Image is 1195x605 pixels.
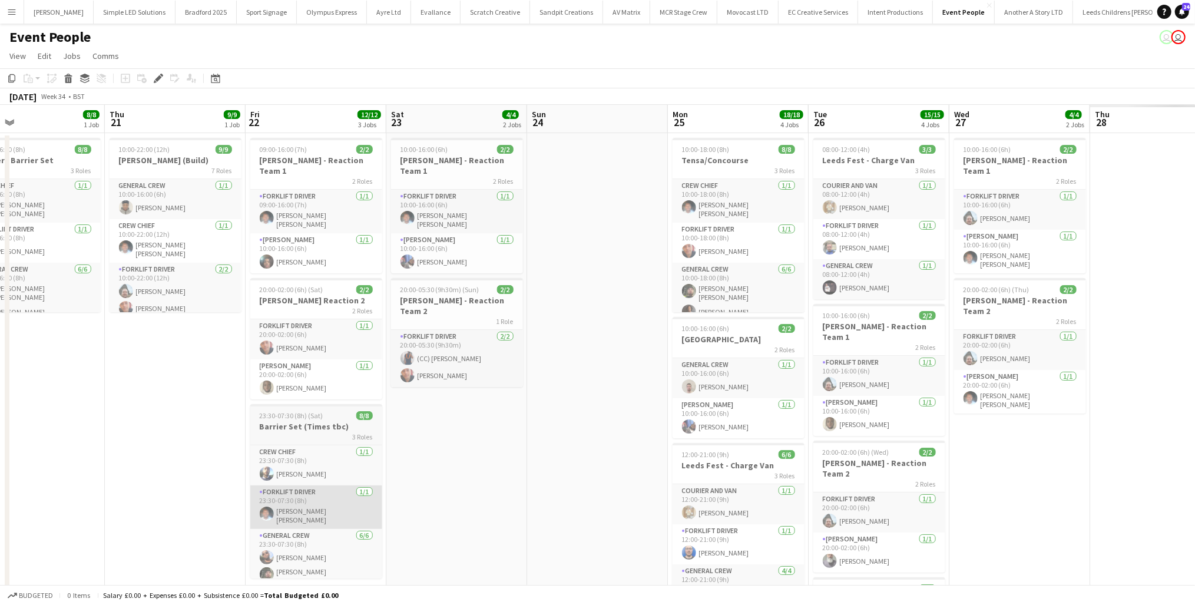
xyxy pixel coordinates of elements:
div: [DATE] [9,91,37,103]
button: Ayre Ltd [367,1,411,24]
h1: Event People [9,28,91,46]
a: 24 [1175,5,1189,19]
span: View [9,51,26,61]
button: Intent Productions [858,1,933,24]
a: Edit [33,48,56,64]
button: Simple LED Solutions [94,1,176,24]
button: AV Matrix [603,1,650,24]
span: 0 items [65,591,93,600]
button: Olympus Express [297,1,367,24]
div: Salary £0.00 + Expenses £0.00 + Subsistence £0.00 = [103,591,338,600]
button: [PERSON_NAME] [24,1,94,24]
app-user-avatar: Dominic Riley [1160,30,1174,44]
a: Comms [88,48,124,64]
span: Comms [92,51,119,61]
button: Movocast LTD [717,1,779,24]
button: Sport Signage [237,1,297,24]
button: Scratch Creative [461,1,530,24]
a: View [5,48,31,64]
button: Bradford 2025 [176,1,237,24]
span: Jobs [63,51,81,61]
button: EC Creative Services [779,1,858,24]
button: Sandpit Creations [530,1,603,24]
button: Evallance [411,1,461,24]
button: Another A Story LTD [995,1,1073,24]
button: Budgeted [6,589,55,602]
span: Edit [38,51,51,61]
span: Total Budgeted £0.00 [264,591,338,600]
span: 24 [1182,3,1190,11]
button: MCR Stage Crew [650,1,717,24]
app-user-avatar: Dominic Riley [1171,30,1186,44]
button: Leeds Childrens [PERSON_NAME] [1073,1,1191,24]
button: Event People [933,1,995,24]
span: Budgeted [19,591,53,600]
a: Jobs [58,48,85,64]
div: BST [73,92,85,101]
